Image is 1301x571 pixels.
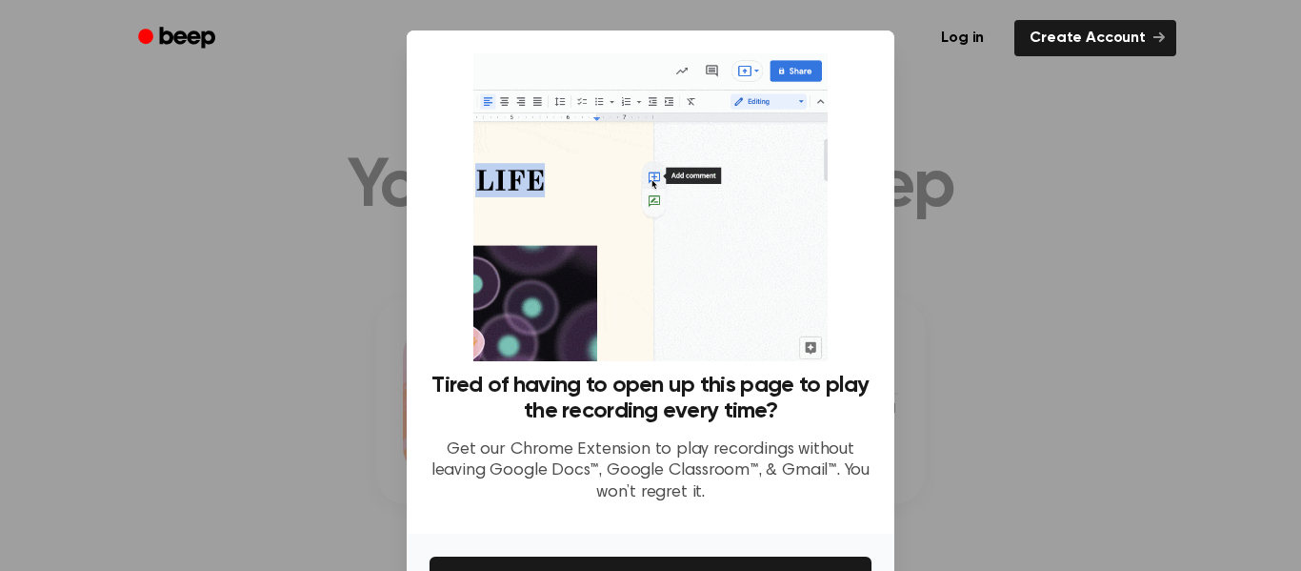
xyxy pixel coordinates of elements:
a: Create Account [1014,20,1176,56]
a: Log in [922,16,1003,60]
img: Beep extension in action [473,53,827,361]
h3: Tired of having to open up this page to play the recording every time? [430,373,871,424]
p: Get our Chrome Extension to play recordings without leaving Google Docs™, Google Classroom™, & Gm... [430,439,871,504]
a: Beep [125,20,232,57]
